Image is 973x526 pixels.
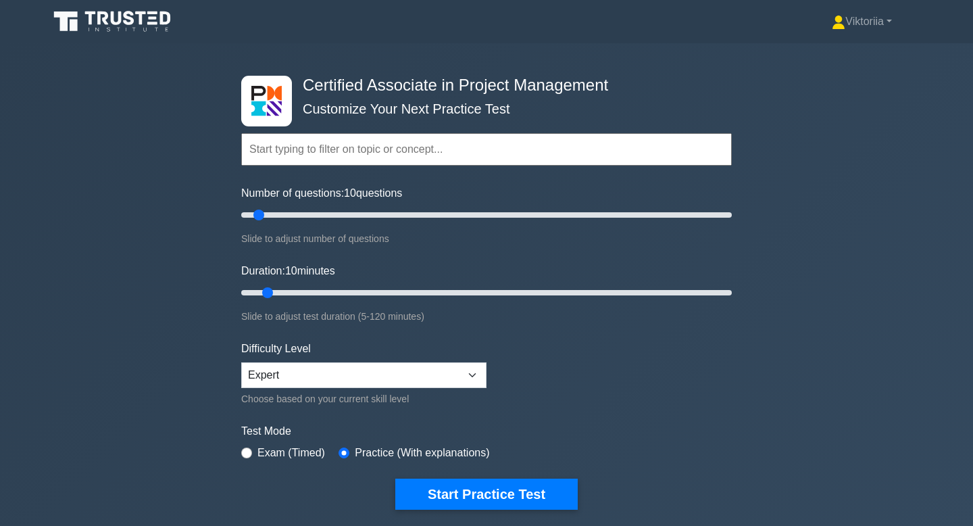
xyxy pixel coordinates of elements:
span: 10 [344,187,356,199]
label: Number of questions: questions [241,185,402,201]
input: Start typing to filter on topic or concept... [241,133,732,166]
label: Practice (With explanations) [355,445,489,461]
button: Start Practice Test [395,479,578,510]
a: Viktoriia [799,8,924,35]
div: Slide to adjust test duration (5-120 minutes) [241,308,732,325]
div: Choose based on your current skill level [241,391,487,407]
h4: Certified Associate in Project Management [297,76,666,95]
label: Difficulty Level [241,341,311,357]
label: Exam (Timed) [257,445,325,461]
label: Duration: minutes [241,263,335,279]
div: Slide to adjust number of questions [241,231,732,247]
span: 10 [285,265,297,277]
label: Test Mode [241,423,732,439]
